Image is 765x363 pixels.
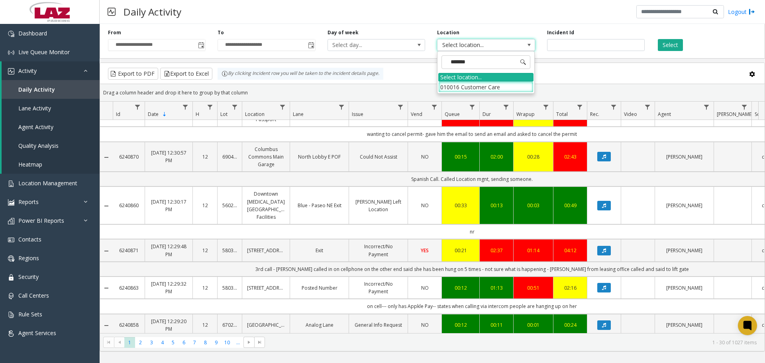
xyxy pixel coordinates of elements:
[150,318,188,333] a: [DATE] 12:29:20 PM
[218,68,383,80] div: By clicking Incident row you will be taken to the incident details page.
[222,153,237,161] a: 690412
[518,321,548,329] a: 00:01
[421,247,429,254] span: YES
[590,111,599,118] span: Rec.
[728,8,755,16] a: Logout
[558,247,582,254] div: 04:12
[247,321,285,329] a: [GEOGRAPHIC_DATA]
[198,284,212,292] a: 12
[178,337,189,348] span: Page 6
[558,321,582,329] a: 00:24
[198,247,212,254] a: 12
[180,102,191,112] a: Date Filter Menu
[447,202,475,209] div: 00:33
[2,155,100,174] a: Heatmap
[18,217,64,224] span: Power BI Reports
[8,218,14,224] img: 'icon'
[660,321,709,329] a: [PERSON_NAME]
[447,153,475,161] div: 00:15
[658,111,671,118] span: Agent
[447,247,475,254] a: 00:21
[18,67,37,75] span: Activity
[18,310,42,318] span: Rule Sets
[100,154,113,161] a: Collapse Details
[501,102,512,112] a: Dur Filter Menu
[8,31,14,37] img: 'icon'
[18,235,41,243] span: Contacts
[108,68,158,80] button: Export to PDF
[18,273,39,281] span: Security
[8,330,14,337] img: 'icon'
[354,153,403,161] a: Could Not Assist
[518,202,548,209] div: 00:03
[413,284,437,292] a: NO
[222,337,233,348] span: Page 10
[222,247,237,254] a: 580373
[118,153,140,161] a: 6240870
[222,71,228,77] img: infoIcon.svg
[160,68,212,80] button: Export to Excel
[18,292,49,299] span: Call Centers
[189,337,200,348] span: Page 7
[484,202,508,209] div: 00:13
[547,29,574,36] label: Incident Id
[18,29,47,37] span: Dashboard
[467,102,478,112] a: Queue Filter Menu
[8,237,14,243] img: 'icon'
[437,29,459,36] label: Location
[18,104,51,112] span: Lane Activity
[518,284,548,292] div: 00:51
[18,179,77,187] span: Location Management
[100,322,113,329] a: Collapse Details
[518,247,548,254] a: 01:14
[18,123,53,131] span: Agent Activity
[295,202,344,209] a: Blue - Paseo NE Exit
[739,102,750,112] a: Parker Filter Menu
[660,284,709,292] a: [PERSON_NAME]
[168,337,178,348] span: Page 5
[354,198,403,213] a: [PERSON_NAME] Left Location
[413,247,437,254] a: YES
[421,322,429,328] span: NO
[205,102,216,112] a: H Filter Menu
[429,102,440,112] a: Vend Filter Menu
[2,61,100,80] a: Activity
[328,29,359,36] label: Day of week
[18,142,59,149] span: Quality Analysis
[146,337,157,348] span: Page 3
[118,321,140,329] a: 6240858
[108,29,121,36] label: From
[2,99,100,118] a: Lane Activity
[18,48,70,56] span: Live Queue Monitor
[100,203,113,209] a: Collapse Details
[518,153,548,161] a: 00:28
[642,102,653,112] a: Video Filter Menu
[8,312,14,318] img: 'icon'
[484,247,508,254] a: 02:37
[245,111,265,118] span: Location
[222,202,237,209] a: 560285
[413,202,437,209] a: NO
[484,321,508,329] a: 00:11
[558,284,582,292] a: 02:16
[124,337,135,348] span: Page 1
[421,285,429,291] span: NO
[558,202,582,209] a: 00:49
[246,339,252,345] span: Go to the next page
[222,284,237,292] a: 580373
[100,102,765,333] div: Data table
[247,247,285,254] a: [STREET_ADDRESS]
[100,285,113,291] a: Collapse Details
[660,202,709,209] a: [PERSON_NAME]
[150,243,188,258] a: [DATE] 12:29:48 PM
[484,284,508,292] div: 01:13
[254,337,265,348] span: Go to the last page
[150,198,188,213] a: [DATE] 12:30:17 PM
[8,181,14,187] img: 'icon'
[660,247,709,254] a: [PERSON_NAME]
